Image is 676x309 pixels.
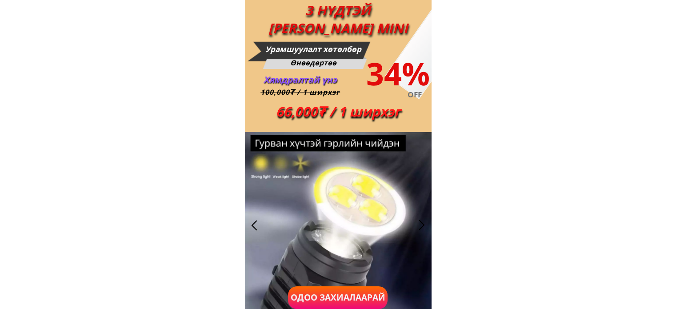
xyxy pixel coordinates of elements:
div: Өнөөдөртөө [288,57,339,69]
div: Урамшуулалт хөтөлбөр [264,43,363,56]
div: 66,000₮ / 1 ширхэг [269,101,407,122]
p: Одоо захиалаарай [288,286,388,309]
div: OFF [406,88,424,101]
div: 3 НҮДТЭЙ [PERSON_NAME] MINI ГЭРЭЛ [257,1,419,74]
div: Хямдралтай үнэ [262,73,338,87]
div: 100,000₮ / 1 ширхэг [256,87,345,98]
div: 34% [361,48,435,98]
